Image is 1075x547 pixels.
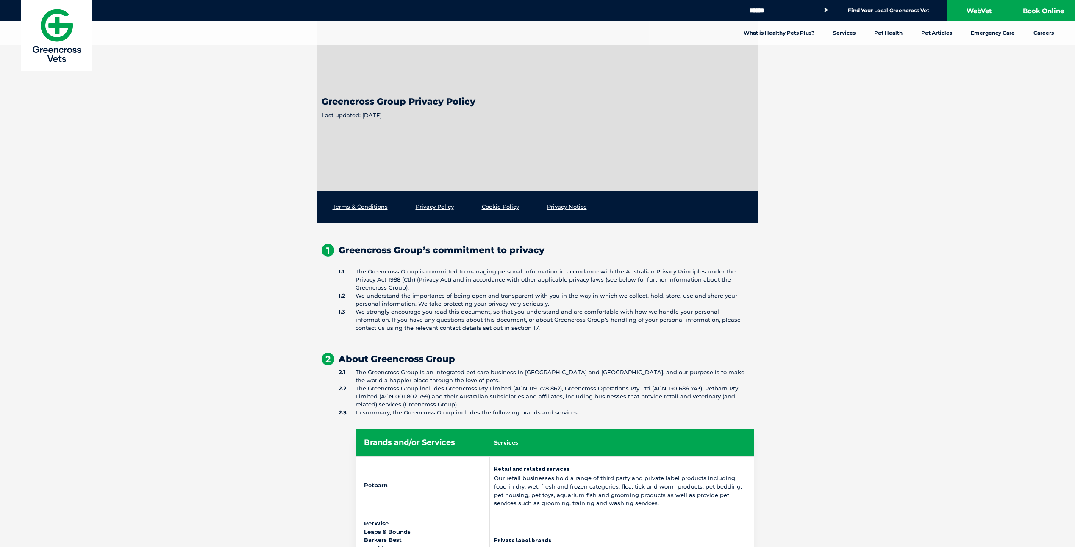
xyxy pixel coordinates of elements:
a: Emergency Care [961,21,1024,45]
strong: Greencross Group’s commitment to privacy [322,244,544,255]
strong: Private label brands [494,535,551,546]
a: Terms & Conditions [333,203,388,210]
li: The Greencross Group is an integrated pet care business in [GEOGRAPHIC_DATA] and [GEOGRAPHIC_DATA... [339,368,754,384]
a: Privacy Notice [547,203,587,210]
a: Pet Articles [912,21,961,45]
a: Find Your Local Greencross Vet [848,7,929,14]
li: The Greencross Group is committed to managing personal information in accordance with the Austral... [339,268,754,292]
th: Brands and/or Services [356,429,490,456]
li: We strongly encourage you read this document, so that you understand and are comfortable with how... [339,308,754,340]
a: Pet Health [865,21,912,45]
a: Services [824,21,865,45]
td: Petbarn [356,456,490,515]
th: Services [490,429,754,456]
strong: Retail and related services [494,464,569,474]
a: What is Healthy Pets Plus? [734,21,824,45]
a: Careers [1024,21,1063,45]
li: The Greencross Group includes Greencross Pty Limited (ACN 119 778 862), Greencross Operations Pty... [339,384,754,409]
a: Cookie Policy [482,203,519,210]
button: Search [822,6,830,14]
p: Last updated: [DATE] [322,111,754,119]
strong: About Greencross Group [322,353,455,364]
td: Our retail businesses hold a range of third party and private label products including food in dr... [490,456,754,515]
h1: Greencross Group Privacy Policy [322,92,754,106]
a: Privacy Policy [416,203,454,210]
li: We understand the importance of being open and transparent with you in the way in which we collec... [339,292,754,308]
